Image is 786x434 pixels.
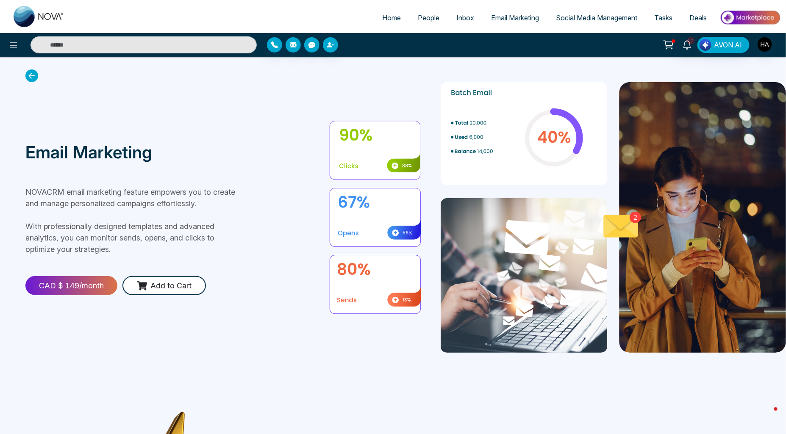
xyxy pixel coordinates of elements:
[697,37,750,53] button: AVON AI
[719,8,781,27] img: Market-place.gif
[681,10,715,26] a: Deals
[456,14,474,22] span: Inbox
[654,14,672,22] span: Tasks
[758,37,772,52] img: User Avatar
[483,10,547,26] a: Email Marketing
[409,10,448,26] a: People
[491,14,539,22] span: Email Marketing
[689,14,707,22] span: Deals
[448,10,483,26] a: Inbox
[687,37,695,44] span: 10+
[677,37,697,52] a: 10+
[25,186,239,255] p: NOVACRM email marketing feature empowers you to create and manage personalized campaigns effortle...
[646,10,681,26] a: Tasks
[556,14,637,22] span: Social Media Management
[25,276,117,295] div: CAD $ 149 /month
[374,10,409,26] a: Home
[122,276,206,295] button: Add to Cart
[714,40,742,50] span: AVON AI
[757,405,778,426] iframe: Intercom live chat
[330,82,786,353] img: file not found
[547,10,646,26] a: Social Media Management
[382,14,401,22] span: Home
[418,14,439,22] span: People
[700,39,711,51] img: Lead Flow
[14,6,64,27] img: Nova CRM Logo
[25,140,330,165] p: Email Marketing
